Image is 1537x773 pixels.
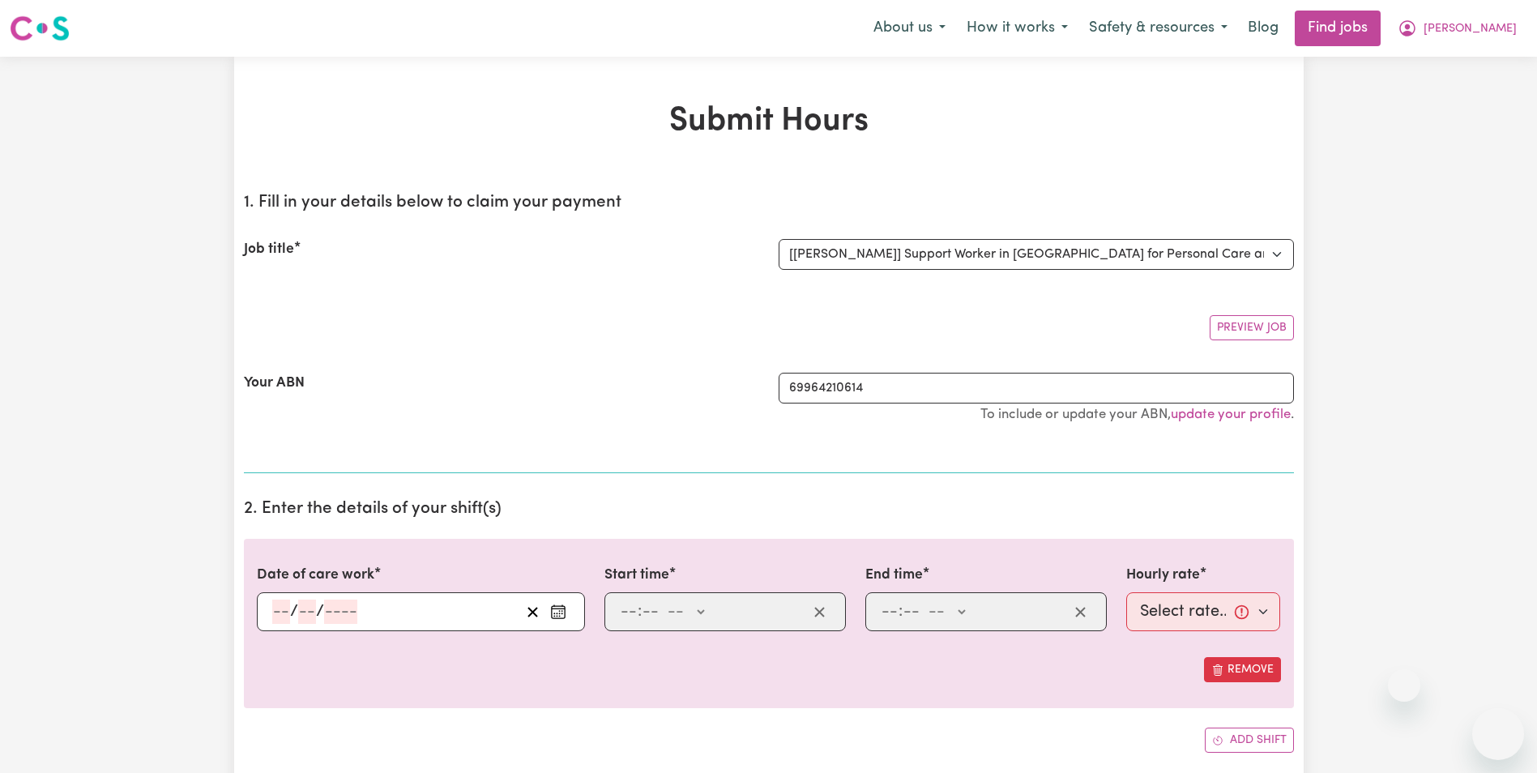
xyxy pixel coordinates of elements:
a: Careseekers logo [10,10,70,47]
button: Safety & resources [1078,11,1238,45]
label: Job title [244,239,294,260]
label: End time [865,565,923,586]
label: Date of care work [257,565,374,586]
button: Enter the date of care work [545,600,571,624]
label: Start time [604,565,669,586]
input: -- [298,600,316,624]
input: -- [903,600,920,624]
input: -- [620,600,638,624]
iframe: Close message [1388,669,1420,702]
h2: 2. Enter the details of your shift(s) [244,499,1294,519]
a: Blog [1238,11,1288,46]
span: : [638,603,642,621]
button: Clear date [520,600,545,624]
input: ---- [324,600,357,624]
span: / [316,603,324,621]
button: Preview Job [1210,315,1294,340]
span: [PERSON_NAME] [1424,20,1517,38]
small: To include or update your ABN, . [980,408,1294,421]
img: Careseekers logo [10,14,70,43]
button: How it works [956,11,1078,45]
h2: 1. Fill in your details below to claim your payment [244,193,1294,213]
button: About us [863,11,956,45]
a: Find jobs [1295,11,1381,46]
a: update your profile [1171,408,1291,421]
input: -- [642,600,660,624]
span: / [290,603,298,621]
button: Remove this shift [1204,657,1281,682]
label: Your ABN [244,373,305,394]
input: -- [881,600,899,624]
iframe: Button to launch messaging window [1472,708,1524,760]
h1: Submit Hours [244,102,1294,141]
span: : [899,603,903,621]
button: My Account [1387,11,1527,45]
button: Add another shift [1205,728,1294,753]
input: -- [272,600,290,624]
label: Hourly rate [1126,565,1200,586]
